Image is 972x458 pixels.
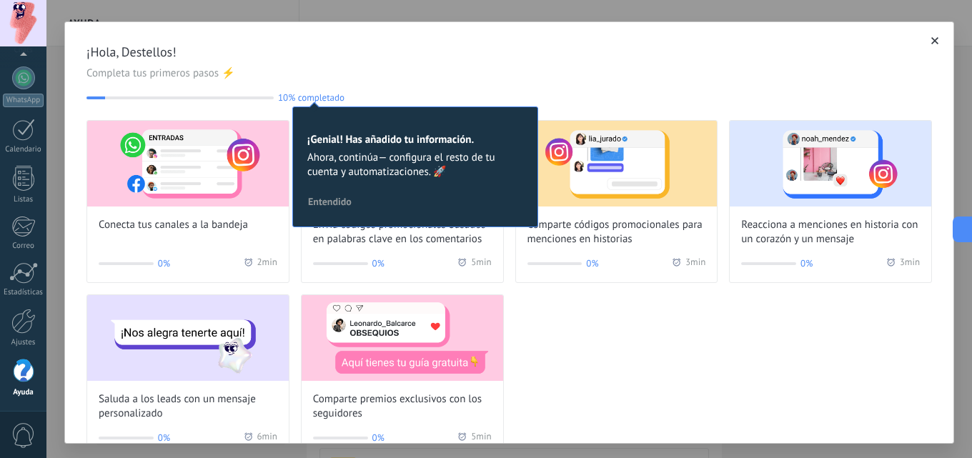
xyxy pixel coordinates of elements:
[586,257,598,271] span: 0%
[900,257,920,271] span: 3 min
[3,242,44,251] div: Correo
[257,257,277,271] span: 2 min
[527,218,706,247] span: Comparte códigos promocionales para menciones en historias
[302,295,503,381] img: Share exclusive rewards with followers
[99,392,277,421] span: Saluda a los leads con un mensaje personalizado
[278,92,344,103] span: 10% completado
[516,121,718,206] img: Share promo codes for story mentions
[471,257,491,271] span: 5 min
[730,121,931,206] img: React to story mentions with a heart and personalized message
[302,191,358,212] button: Entendido
[158,257,170,271] span: 0%
[685,257,705,271] span: 3 min
[372,431,385,445] span: 0%
[87,121,289,206] img: Connect your channels to the inbox
[308,196,352,206] span: Entendido
[313,218,492,247] span: Envía códigos promocionales basados en palabras clave en los comentarios
[86,66,932,81] span: Completa tus primeros pasos ⚡
[3,145,44,154] div: Calendario
[257,431,277,445] span: 6 min
[372,257,385,271] span: 0%
[800,257,813,271] span: 0%
[99,218,248,232] span: Conecta tus canales a la bandeja
[741,218,920,247] span: Reacciona a menciones en historia con un corazón y un mensaje
[307,133,523,146] h2: ¡Genial! Has añadido tu información.
[313,392,492,421] span: Comparte premios exclusivos con los seguidores
[3,388,44,397] div: Ayuda
[158,431,170,445] span: 0%
[307,151,523,179] span: Ahora, continúa— configura el resto de tu cuenta y automatizaciones. 🚀
[471,431,491,445] span: 5 min
[3,94,44,107] div: WhatsApp
[3,195,44,204] div: Listas
[3,338,44,347] div: Ajustes
[86,44,932,61] span: ¡Hola, Destellos!
[3,288,44,297] div: Estadísticas
[87,295,289,381] img: Greet leads with a custom message (Wizard onboarding modal)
